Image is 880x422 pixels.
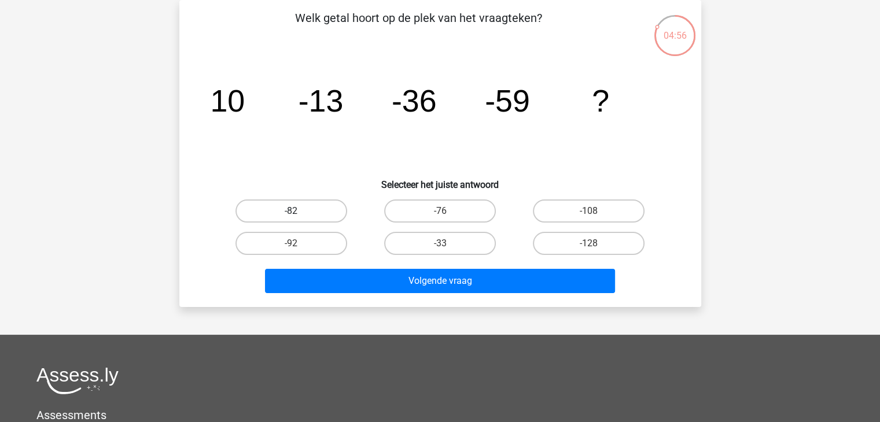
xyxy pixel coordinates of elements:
img: Assessly logo [36,367,119,394]
tspan: 10 [210,83,245,118]
div: 04:56 [653,14,697,43]
label: -108 [533,199,645,223]
tspan: -36 [391,83,436,118]
tspan: ? [592,83,609,118]
label: -92 [235,232,347,255]
label: -82 [235,199,347,223]
h6: Selecteer het juiste antwoord [198,170,683,190]
button: Volgende vraag [265,269,615,293]
h5: Assessments [36,408,844,422]
label: -33 [384,232,496,255]
tspan: -59 [485,83,530,118]
label: -128 [533,232,645,255]
p: Welk getal hoort op de plek van het vraagteken? [198,9,639,44]
tspan: -13 [298,83,343,118]
label: -76 [384,199,496,223]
